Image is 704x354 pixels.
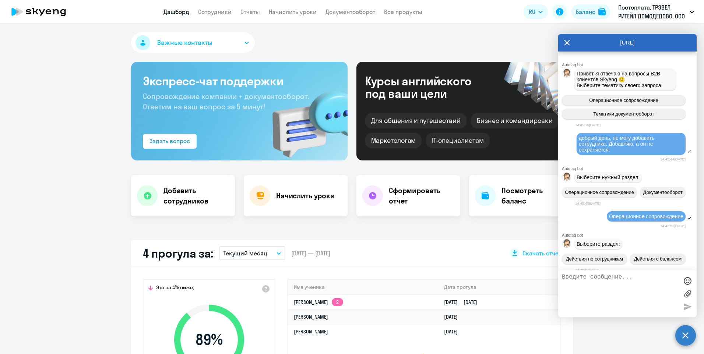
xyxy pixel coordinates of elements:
[571,4,610,19] button: Балансbalance
[143,92,309,111] span: Сопровождение компании + документооборот. Ответим на ваш вопрос за 5 минут!
[444,314,464,320] a: [DATE]
[562,187,637,198] button: Операционное сопровождение
[471,113,559,128] div: Бизнес и командировки
[163,185,229,206] h4: Добавить сотрудников
[562,109,686,119] button: Тематики документооборот
[565,190,634,195] span: Операционное сопровождение
[131,32,255,53] button: Важные контакты
[294,328,328,335] a: [PERSON_NAME]
[598,8,606,15] img: balance
[660,224,686,228] time: 14:45:51[DATE]
[157,38,212,47] span: Важные контакты
[522,249,561,257] span: Скачать отчет
[577,71,663,88] span: Привет, я отвечаю на вопросы B2B клиентов Skyeng 🙂 Выберите тематику своего запроса.
[575,268,601,272] time: 14:45:51[DATE]
[562,239,571,250] img: bot avatar
[365,75,491,100] div: Курсы английского под ваши цели
[149,137,190,145] div: Задать вопрос
[640,187,686,198] button: Документооборот
[579,135,656,153] span: добрый день, не могу добавить сотрудника. Добавляю, а он не сохраняется.
[615,3,698,21] button: Постоплата, ТРЭВЕЛ РИТЕЙЛ ДОМОДЕДОВО, ООО
[384,8,422,15] a: Все продукты
[294,299,343,305] a: [PERSON_NAME]2
[223,249,267,258] p: Текущий месяц
[426,133,489,148] div: IT-специалистам
[143,74,336,88] h3: Экспресс-чат поддержки
[575,123,601,127] time: 14:45:19[DATE]
[365,113,467,128] div: Для общения и путешествий
[577,241,620,247] span: Выберите раздел:
[198,8,232,15] a: Сотрудники
[288,280,438,295] th: Имя ученика
[325,8,375,15] a: Документооборот
[438,280,560,295] th: Дата прогула
[294,314,328,320] a: [PERSON_NAME]
[143,134,197,149] button: Задать вопрос
[589,98,658,103] span: Операционное сопровождение
[167,331,251,348] span: 89 %
[577,174,640,180] span: Выберите нужный раздел:
[240,8,260,15] a: Отчеты
[501,185,567,206] h4: Посмотреть баланс
[562,233,697,237] div: Autofaq bot
[618,3,687,21] p: Постоплата, ТРЭВЕЛ РИТЕЙЛ ДОМОДЕДОВО, ООО
[444,299,483,305] a: [DATE][DATE]
[576,7,595,16] div: Баланс
[562,254,627,264] button: Действия по сотрудникам
[219,246,285,260] button: Текущий месяц
[609,213,683,219] span: Операционное сопровождение
[643,190,683,195] span: Документооборот
[365,133,422,148] div: Маркетологам
[660,157,686,161] time: 14:45:44[DATE]
[444,328,464,335] a: [DATE]
[634,256,682,262] span: Действия с балансом
[291,249,330,257] span: [DATE] — [DATE]
[566,256,623,262] span: Действия по сотрудникам
[562,69,571,79] img: bot avatar
[562,63,697,67] div: Autofaq bot
[562,166,697,171] div: Autofaq bot
[524,4,548,19] button: RU
[143,246,213,261] h2: 4 прогула за:
[163,8,189,15] a: Дашборд
[682,288,693,299] label: Лимит 10 файлов
[562,95,686,106] button: Операционное сопровождение
[575,201,601,205] time: 14:45:45[DATE]
[389,185,454,206] h4: Сформировать отчет
[156,284,194,293] span: Это на 4% ниже,
[269,8,317,15] a: Начислить уроки
[562,173,571,183] img: bot avatar
[332,298,343,306] app-skyeng-badge: 2
[529,7,535,16] span: RU
[630,254,686,264] button: Действия с балансом
[262,78,348,160] img: bg-img
[593,111,654,117] span: Тематики документооборот
[276,191,335,201] h4: Начислить уроки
